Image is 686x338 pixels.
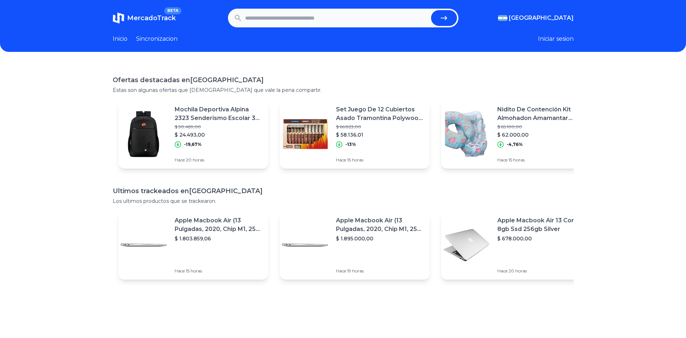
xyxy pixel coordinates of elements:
span: [GEOGRAPHIC_DATA] [509,14,574,22]
p: $ 678.000,00 [497,235,585,242]
img: Featured image [118,220,169,270]
p: Apple Macbook Air (13 Pulgadas, 2020, Chip M1, 256 Gb De Ssd, 8 Gb De Ram) - Plata [175,216,263,234]
a: Inicio [113,35,127,43]
p: Estas son algunas ofertas que [DEMOGRAPHIC_DATA] que vale la pena compartir. [113,86,574,94]
button: [GEOGRAPHIC_DATA] [498,14,574,22]
a: Sincronizacion [136,35,178,43]
p: Mochila Deportiva Alpina 2323 Senderismo Escolar 35 Lts [175,105,263,123]
a: Featured imageApple Macbook Air (13 Pulgadas, 2020, Chip M1, 256 Gb De Ssd, 8 Gb De Ram) - Plata$... [118,210,268,280]
a: Featured imageSet Juego De 12 Cubiertos Asado Tramontina Polywood Acero$ 66.823,00$ 58.136,01-13%... [280,99,430,169]
img: Featured image [441,109,492,159]
img: Featured image [441,220,492,270]
p: Set Juego De 12 Cubiertos Asado Tramontina Polywood Acero [336,105,424,123]
img: Argentina [498,15,507,21]
img: Featured image [280,109,330,159]
h1: Ofertas destacadas en [GEOGRAPHIC_DATA] [113,75,574,85]
p: $ 30.489,00 [175,124,263,130]
p: Apple Macbook Air 13 Core I5 8gb Ssd 256gb Silver [497,216,585,234]
p: Hace 20 horas [497,268,585,274]
a: Featured imageApple Macbook Air 13 Core I5 8gb Ssd 256gb Silver$ 678.000,00Hace 20 horas [441,210,591,280]
p: $ 65.100,00 [497,124,585,130]
img: Featured image [118,109,169,159]
p: Hace 15 horas [497,157,585,163]
p: $ 62.000,00 [497,131,585,138]
a: Featured imageMochila Deportiva Alpina 2323 Senderismo Escolar 35 Lts$ 30.489,00$ 24.493,00-19,67... [118,99,268,169]
img: Featured image [280,220,330,270]
p: $ 24.493,00 [175,131,263,138]
img: MercadoTrack [113,12,124,24]
a: MercadoTrackBETA [113,12,176,24]
p: $ 58.136,01 [336,131,424,138]
p: Hace 20 horas [175,157,263,163]
p: Hace 19 horas [336,268,424,274]
a: Featured imageApple Macbook Air (13 Pulgadas, 2020, Chip M1, 256 Gb De Ssd, 8 Gb De Ram) - Plata$... [280,210,430,280]
p: -4,76% [507,142,523,147]
p: Los ultimos productos que se trackearon. [113,197,574,205]
p: Nidito De Contención Kit Almohadon Amamantar Bebé Lactancia [497,105,585,123]
span: MercadoTrack [127,14,176,22]
h1: Ultimos trackeados en [GEOGRAPHIC_DATA] [113,186,574,196]
p: Hace 15 horas [175,268,263,274]
button: Iniciar sesion [538,35,574,43]
p: $ 1.895.000,00 [336,235,424,242]
p: $ 66.823,00 [336,124,424,130]
p: Apple Macbook Air (13 Pulgadas, 2020, Chip M1, 256 Gb De Ssd, 8 Gb De Ram) - Plata [336,216,424,234]
p: -13% [345,142,356,147]
p: $ 1.803.859,06 [175,235,263,242]
a: Featured imageNidito De Contención Kit Almohadon Amamantar Bebé Lactancia$ 65.100,00$ 62.000,00-4... [441,99,591,169]
span: BETA [164,7,181,14]
p: Hace 15 horas [336,157,424,163]
p: -19,67% [184,142,202,147]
